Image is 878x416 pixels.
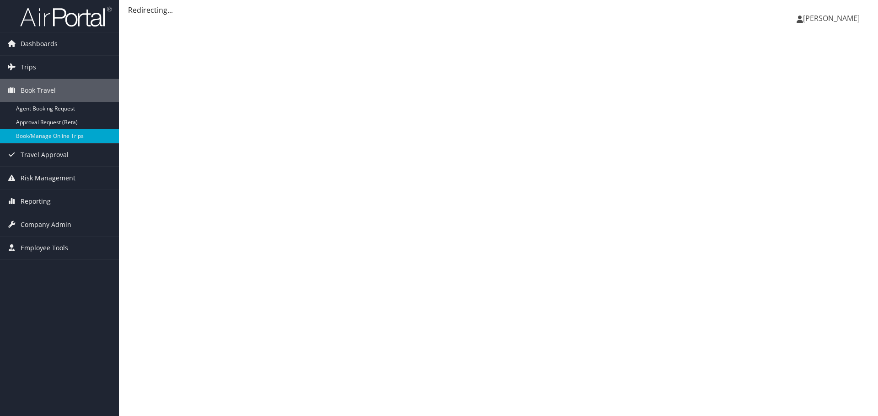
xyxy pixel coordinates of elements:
[21,32,58,55] span: Dashboards
[803,13,860,23] span: [PERSON_NAME]
[21,213,71,236] span: Company Admin
[21,167,75,190] span: Risk Management
[21,79,56,102] span: Book Travel
[21,143,69,166] span: Travel Approval
[21,56,36,79] span: Trips
[128,5,869,16] div: Redirecting...
[21,190,51,213] span: Reporting
[797,5,869,32] a: [PERSON_NAME]
[20,6,112,27] img: airportal-logo.png
[21,237,68,259] span: Employee Tools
